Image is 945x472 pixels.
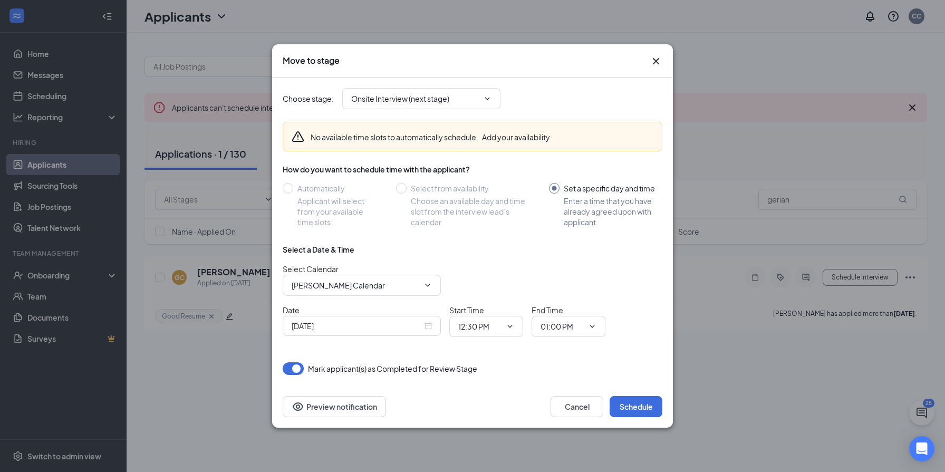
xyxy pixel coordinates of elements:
span: Select Calendar [283,264,339,274]
h3: Move to stage [283,55,340,66]
svg: ChevronDown [423,281,432,290]
div: Select a Date & Time [283,244,354,255]
svg: Eye [292,400,304,413]
svg: ChevronDown [588,322,596,331]
button: Schedule [610,396,662,417]
svg: Warning [292,130,304,143]
span: End Time [532,305,563,315]
svg: ChevronDown [483,94,491,103]
svg: Cross [650,55,662,68]
button: Preview notificationEye [283,396,386,417]
span: Mark applicant(s) as Completed for Review Stage [308,362,477,375]
input: Sep 15, 2025 [292,320,422,332]
span: Choose stage : [283,93,334,104]
div: No available time slots to automatically schedule. [311,132,550,142]
span: Date [283,305,300,315]
button: Close [650,55,662,68]
button: Cancel [551,396,603,417]
svg: ChevronDown [506,322,514,331]
div: Open Intercom Messenger [909,436,934,461]
span: Start Time [449,305,484,315]
div: How do you want to schedule time with the applicant? [283,164,662,175]
input: Start time [458,321,502,332]
button: Add your availability [482,132,550,142]
input: End time [541,321,584,332]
